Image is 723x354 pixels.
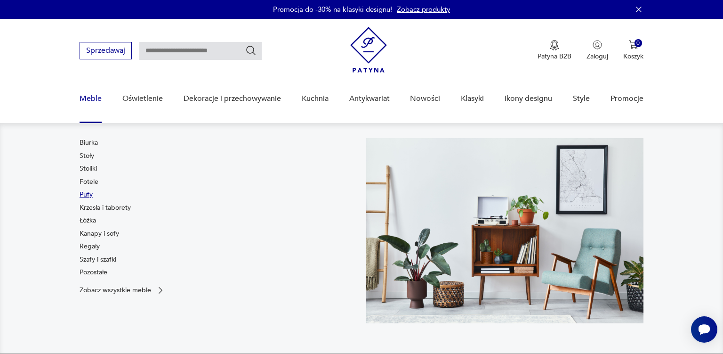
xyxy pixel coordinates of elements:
[122,81,163,117] a: Oświetlenie
[273,5,392,14] p: Promocja do -30% na klasyki designu!
[80,151,94,161] a: Stoły
[550,40,559,50] img: Ikona medalu
[461,81,484,117] a: Klasyki
[80,42,132,59] button: Sprzedawaj
[505,81,552,117] a: Ikony designu
[80,177,98,187] a: Fotele
[80,268,107,277] a: Pozostałe
[349,81,390,117] a: Antykwariat
[80,48,132,55] a: Sprzedawaj
[366,138,643,323] img: 969d9116629659dbb0bd4e745da535dc.jpg
[80,216,96,225] a: Łóżka
[538,40,571,61] a: Ikona medaluPatyna B2B
[184,81,281,117] a: Dekoracje i przechowywanie
[538,40,571,61] button: Patyna B2B
[80,190,93,199] a: Pufy
[611,81,643,117] a: Promocje
[586,40,608,61] button: Zaloguj
[80,229,119,239] a: Kanapy i sofy
[350,27,387,73] img: Patyna - sklep z meblami i dekoracjami vintage
[245,45,257,56] button: Szukaj
[80,255,116,264] a: Szafy i szafki
[80,286,165,295] a: Zobacz wszystkie meble
[623,40,643,61] button: 0Koszyk
[80,203,131,213] a: Krzesła i taborety
[538,52,571,61] p: Patyna B2B
[593,40,602,49] img: Ikonka użytkownika
[80,287,151,293] p: Zobacz wszystkie meble
[80,81,102,117] a: Meble
[397,5,450,14] a: Zobacz produkty
[302,81,329,117] a: Kuchnia
[623,52,643,61] p: Koszyk
[691,316,717,343] iframe: Smartsupp widget button
[80,138,98,148] a: Biurka
[80,242,100,251] a: Regały
[635,39,643,47] div: 0
[80,164,97,173] a: Stoliki
[573,81,590,117] a: Style
[629,40,638,49] img: Ikona koszyka
[586,52,608,61] p: Zaloguj
[410,81,440,117] a: Nowości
